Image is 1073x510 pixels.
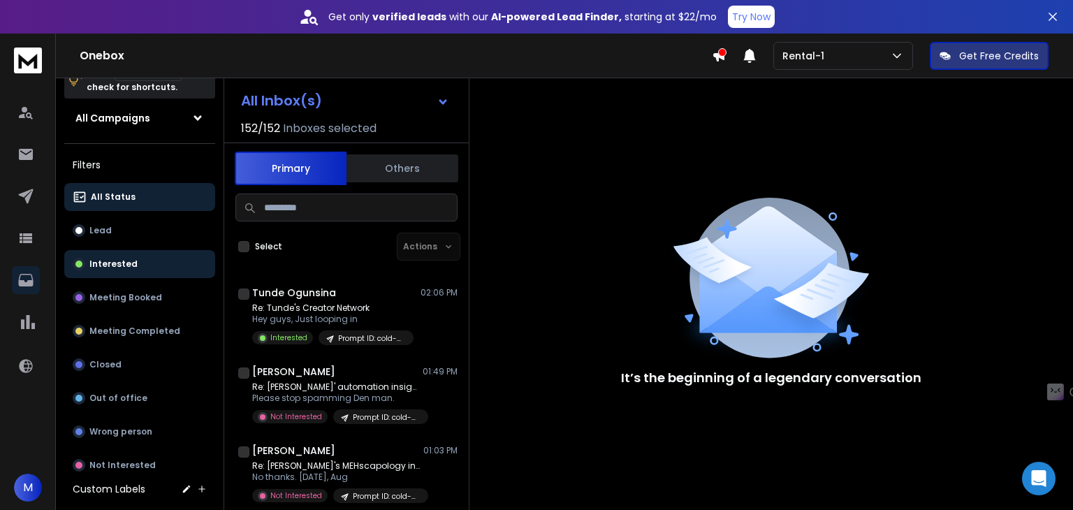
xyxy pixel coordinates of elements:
[252,381,420,393] p: Re: [PERSON_NAME]' automation insight
[346,153,458,184] button: Others
[252,393,420,404] p: Please stop spamming Den man.
[64,250,215,278] button: Interested
[338,333,405,344] p: Prompt ID: cold-ai-reply-b5 (cold outreach) (11/08)
[230,87,460,115] button: All Inbox(s)
[89,225,112,236] p: Lead
[782,49,830,63] p: Rental-1
[491,10,622,24] strong: AI-powered Lead Finder,
[1022,462,1056,495] div: Open Intercom Messenger
[353,491,420,502] p: Prompt ID: cold-ai-reply-b5 (cold outreach) (11/08)
[75,111,150,125] h1: All Campaigns
[353,412,420,423] p: Prompt ID: cold-ai-reply-b5 (cold outreach) (11/08)
[73,482,145,496] h3: Custom Labels
[252,460,420,472] p: Re: [PERSON_NAME]'s MEHscapology insights
[14,474,42,502] button: M
[14,48,42,73] img: logo
[621,368,921,388] p: It’s the beginning of a legendary conversation
[64,217,215,245] button: Lead
[89,359,122,370] p: Closed
[89,258,138,270] p: Interested
[270,490,322,501] p: Not Interested
[252,444,335,458] h1: [PERSON_NAME]
[64,155,215,175] h3: Filters
[64,451,215,479] button: Not Interested
[64,384,215,412] button: Out of office
[252,314,414,325] p: Hey guys, Just looping in
[89,393,147,404] p: Out of office
[421,287,458,298] p: 02:06 PM
[283,120,377,137] h3: Inboxes selected
[64,183,215,211] button: All Status
[89,426,152,437] p: Wrong person
[87,66,196,94] p: Press to check for shortcuts.
[959,49,1039,63] p: Get Free Credits
[64,418,215,446] button: Wrong person
[252,365,335,379] h1: [PERSON_NAME]
[235,152,346,185] button: Primary
[241,94,322,108] h1: All Inbox(s)
[89,460,156,471] p: Not Interested
[89,326,180,337] p: Meeting Completed
[64,351,215,379] button: Closed
[255,241,282,252] label: Select
[91,191,136,203] p: All Status
[328,10,717,24] p: Get only with our starting at $22/mo
[80,48,712,64] h1: Onebox
[252,472,420,483] p: No thanks. [DATE], Aug
[252,286,336,300] h1: Tunde Ogunsina
[423,366,458,377] p: 01:49 PM
[252,303,414,314] p: Re: Tunde's Creator Network
[930,42,1049,70] button: Get Free Credits
[372,10,446,24] strong: verified leads
[423,445,458,456] p: 01:03 PM
[732,10,771,24] p: Try Now
[270,333,307,343] p: Interested
[89,292,162,303] p: Meeting Booked
[64,284,215,312] button: Meeting Booked
[64,317,215,345] button: Meeting Completed
[728,6,775,28] button: Try Now
[270,411,322,422] p: Not Interested
[241,120,280,137] span: 152 / 152
[64,104,215,132] button: All Campaigns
